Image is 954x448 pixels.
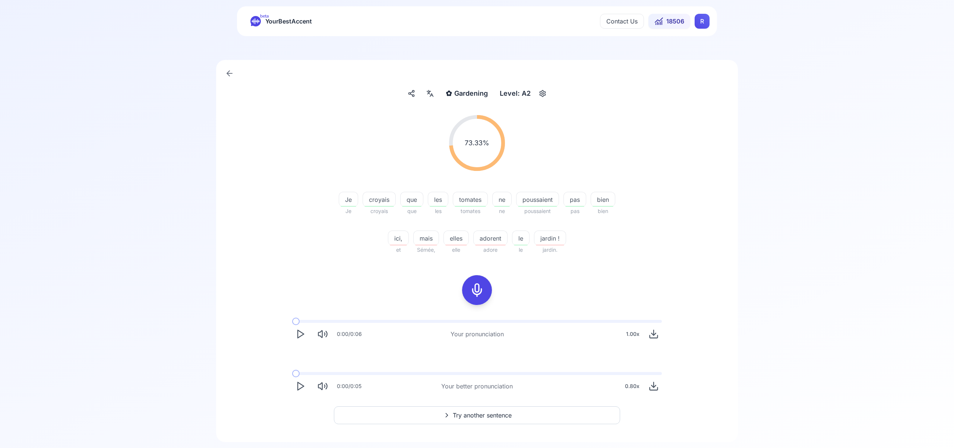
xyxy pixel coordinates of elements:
[512,245,530,254] span: le
[413,231,439,245] button: mais
[244,16,318,26] a: betaYourBestAccent
[453,192,488,207] button: tomates
[315,378,331,394] button: Mute
[591,192,615,207] button: bien
[492,207,512,216] span: ne
[401,195,423,204] span: que
[645,378,662,394] button: Download audio
[339,195,358,204] span: Je
[465,138,489,148] span: 73.33 %
[315,326,331,342] button: Mute
[493,195,511,204] span: ne
[388,234,408,243] span: ici,
[265,16,312,26] span: YourBestAccent
[428,207,448,216] span: les
[337,382,361,390] div: 0:00 / 0:05
[453,411,512,420] span: Try another sentence
[534,245,566,254] span: jardin.
[623,327,642,341] div: 1.00 x
[497,87,549,100] button: Level: A2
[591,195,615,204] span: bien
[363,207,396,216] span: croyais
[516,207,559,216] span: poussaient
[474,234,507,243] span: adorent
[645,326,662,342] button: Download audio
[453,195,487,204] span: tomates
[337,330,362,338] div: 0:00 / 0:06
[563,207,586,216] span: pas
[648,14,690,29] button: 18506
[512,234,529,243] span: le
[446,88,452,99] span: ✿
[695,14,710,29] div: R
[473,245,508,254] span: adore
[591,207,615,216] span: bien
[564,195,586,204] span: pas
[516,192,559,207] button: poussaient
[339,207,358,216] span: Je
[600,14,644,29] button: Contact Us
[622,379,642,394] div: 0.80 x
[292,326,309,342] button: Play
[413,245,439,254] span: Sémée,
[441,382,513,391] div: Your better pronunciation
[512,231,530,245] button: le
[444,234,468,243] span: elles
[428,192,448,207] button: les
[534,231,566,245] button: jardin !
[443,245,469,254] span: elle
[363,192,396,207] button: croyais
[492,192,512,207] button: ne
[334,406,620,424] button: Try another sentence
[451,330,504,339] div: Your pronunciation
[339,192,358,207] button: Je
[473,231,508,245] button: adorent
[292,378,309,394] button: Play
[414,234,439,243] span: mais
[497,87,534,100] div: Level: A2
[454,88,488,99] span: Gardening
[363,195,395,204] span: croyais
[666,17,684,26] span: 18506
[517,195,559,204] span: poussaient
[695,14,710,29] button: RR
[443,231,469,245] button: elles
[428,195,448,204] span: les
[388,245,409,254] span: et
[400,192,423,207] button: que
[563,192,586,207] button: pas
[443,87,491,100] button: ✿Gardening
[260,13,269,19] span: beta
[453,207,488,216] span: tomates
[388,231,409,245] button: ici,
[400,207,423,216] span: que
[534,234,566,243] span: jardin !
